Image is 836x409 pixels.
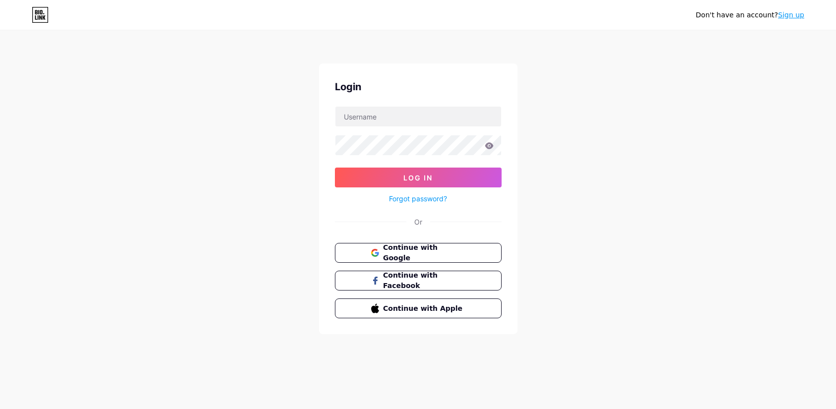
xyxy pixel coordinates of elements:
div: Login [335,79,502,94]
button: Continue with Apple [335,298,502,318]
div: Don't have an account? [696,10,804,20]
div: Or [414,217,422,227]
button: Log In [335,168,502,187]
input: Username [335,107,501,126]
a: Forgot password? [389,193,447,204]
span: Continue with Google [383,242,465,263]
span: Log In [403,174,433,182]
span: Continue with Facebook [383,270,465,291]
span: Continue with Apple [383,303,465,314]
button: Continue with Facebook [335,271,502,291]
button: Continue with Google [335,243,502,263]
a: Sign up [778,11,804,19]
